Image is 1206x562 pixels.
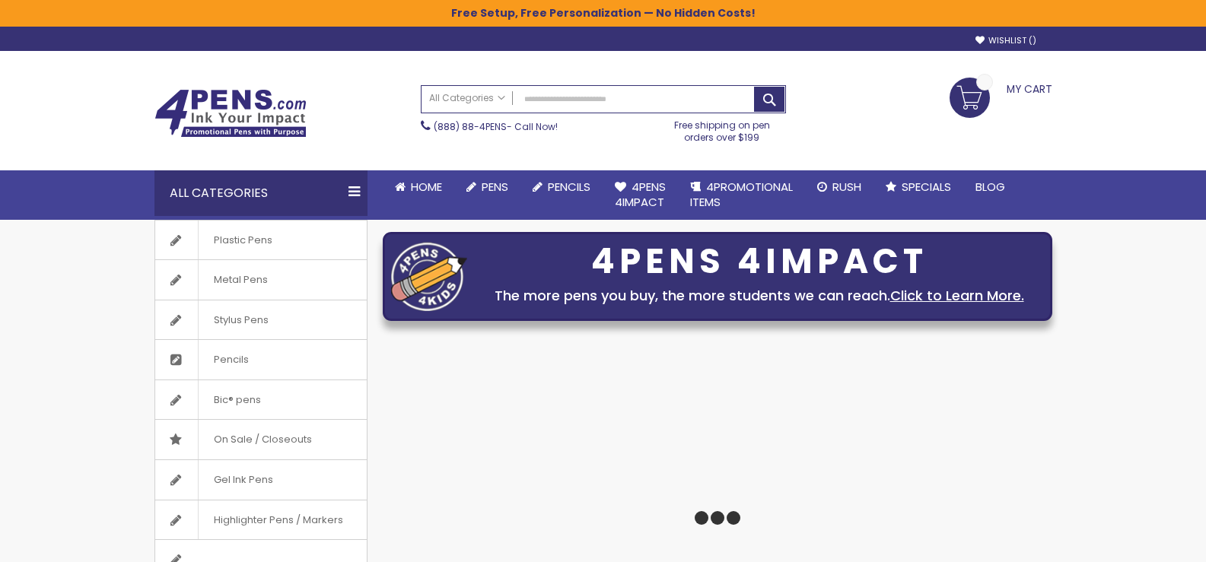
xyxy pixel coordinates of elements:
[155,380,367,420] a: Bic® pens
[155,300,367,340] a: Stylus Pens
[155,221,367,260] a: Plastic Pens
[198,300,284,340] span: Stylus Pens
[482,179,508,195] span: Pens
[658,113,786,144] div: Free shipping on pen orders over $199
[429,92,505,104] span: All Categories
[434,120,507,133] a: (888) 88-4PENS
[155,460,367,500] a: Gel Ink Pens
[832,179,861,195] span: Rush
[902,179,951,195] span: Specials
[690,179,793,210] span: 4PROMOTIONAL ITEMS
[454,170,520,204] a: Pens
[963,170,1017,204] a: Blog
[198,460,288,500] span: Gel Ink Pens
[154,89,307,138] img: 4Pens Custom Pens and Promotional Products
[198,500,358,540] span: Highlighter Pens / Markers
[890,286,1024,305] a: Click to Learn More.
[975,35,1036,46] a: Wishlist
[155,260,367,300] a: Metal Pens
[198,380,276,420] span: Bic® pens
[475,246,1044,278] div: 4PENS 4IMPACT
[198,420,327,459] span: On Sale / Closeouts
[805,170,873,204] a: Rush
[422,86,513,111] a: All Categories
[434,120,558,133] span: - Call Now!
[155,340,367,379] a: Pencils
[383,170,454,204] a: Home
[155,500,367,540] a: Highlighter Pens / Markers
[198,340,264,379] span: Pencils
[391,242,467,311] img: four_pen_logo.png
[475,285,1044,306] div: The more pens you buy, the more students we can reach.
[198,221,288,260] span: Plastic Pens
[873,170,963,204] a: Specials
[198,260,283,300] span: Metal Pens
[520,170,603,204] a: Pencils
[678,170,805,220] a: 4PROMOTIONALITEMS
[615,179,666,210] span: 4Pens 4impact
[154,170,368,216] div: All Categories
[548,179,590,195] span: Pencils
[603,170,678,220] a: 4Pens4impact
[411,179,442,195] span: Home
[975,179,1005,195] span: Blog
[155,420,367,459] a: On Sale / Closeouts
